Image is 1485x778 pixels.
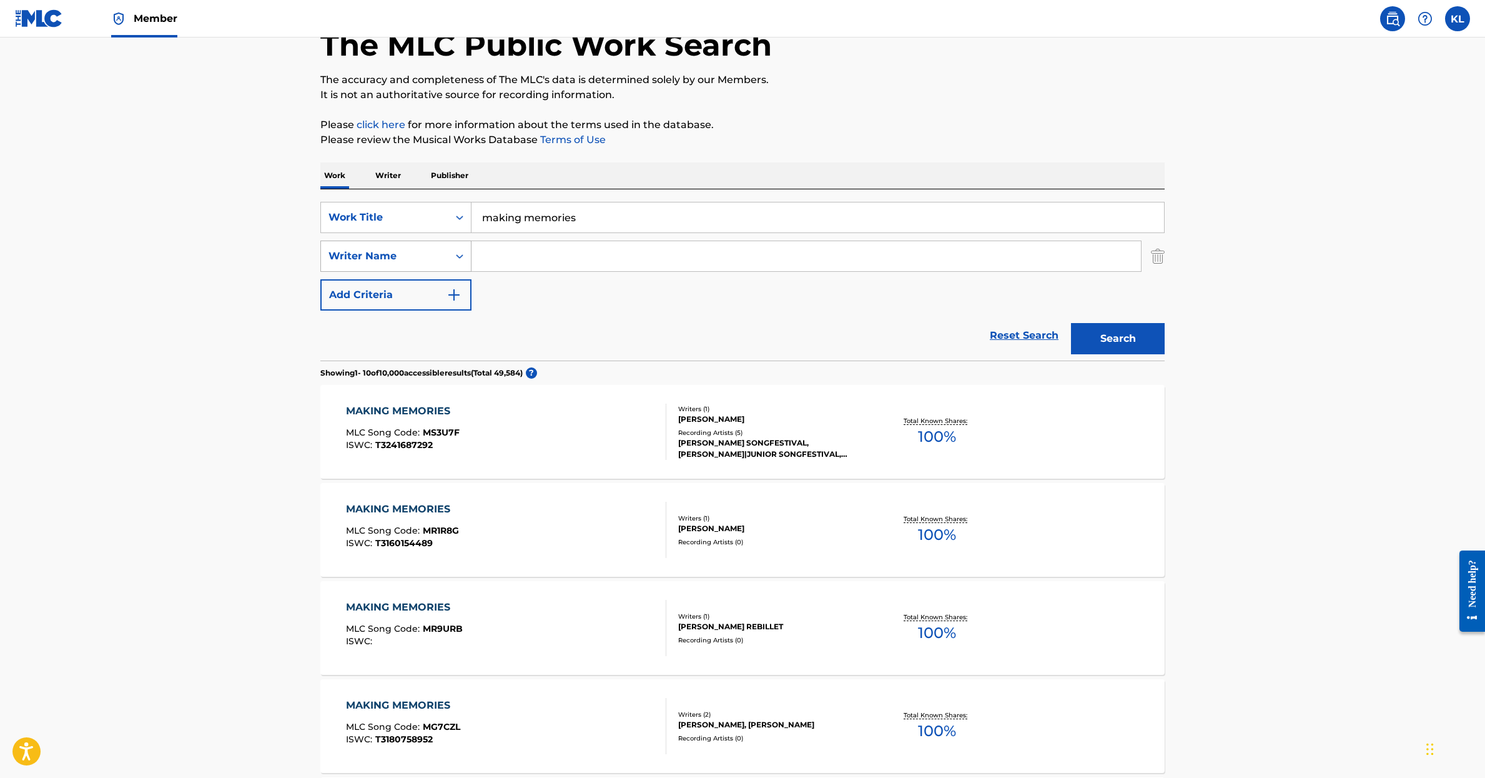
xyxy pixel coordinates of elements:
a: Terms of Use [538,134,606,146]
p: Work [320,162,349,189]
span: MS3U7F [423,427,460,438]
span: MG7CZL [423,721,460,732]
img: search [1385,11,1400,26]
div: [PERSON_NAME], [PERSON_NAME] [678,719,867,731]
a: click here [357,119,405,131]
span: T3160154489 [375,537,433,549]
a: MAKING MEMORIESMLC Song Code:MR9URBISWC:Writers (1)[PERSON_NAME] REBILLETRecording Artists (0)Tot... [320,581,1165,675]
span: Member [134,11,177,26]
div: [PERSON_NAME] SONGFESTIVAL, [PERSON_NAME]|JUNIOR SONGFESTIVAL, [PERSON_NAME], [PERSON_NAME] & JUN... [678,437,867,460]
p: It is not an authoritative source for recording information. [320,87,1165,102]
div: Work Title [328,210,441,225]
p: Total Known Shares: [904,612,970,622]
span: 100 % [918,426,956,448]
img: MLC Logo [15,9,63,27]
div: [PERSON_NAME] REBILLET [678,621,867,632]
span: ISWC : [346,537,375,549]
span: ? [526,367,537,379]
a: MAKING MEMORIESMLC Song Code:MR1R8GISWC:T3160154489Writers (1)[PERSON_NAME]Recording Artists (0)T... [320,483,1165,577]
a: MAKING MEMORIESMLC Song Code:MG7CZLISWC:T3180758952Writers (2)[PERSON_NAME], [PERSON_NAME]Recordi... [320,679,1165,773]
div: MAKING MEMORIES [346,698,460,713]
div: Drag [1426,731,1434,768]
div: Writers ( 1 ) [678,404,867,414]
div: Recording Artists ( 0 ) [678,537,867,547]
span: 100 % [918,524,956,546]
span: MLC Song Code : [346,721,423,732]
img: Top Rightsholder [111,11,126,26]
span: MLC Song Code : [346,525,423,536]
div: Recording Artists ( 0 ) [678,734,867,743]
p: Total Known Shares: [904,514,970,524]
div: Writers ( 1 ) [678,514,867,523]
div: User Menu [1445,6,1470,31]
span: MLC Song Code : [346,427,423,438]
a: MAKING MEMORIESMLC Song Code:MS3U7FISWC:T3241687292Writers (1)[PERSON_NAME]Recording Artists (5)[... [320,385,1165,479]
p: Publisher [427,162,472,189]
p: Writer [372,162,405,189]
span: T3241687292 [375,439,433,451]
h1: The MLC Public Work Search [320,26,772,64]
span: ISWC : [346,734,375,745]
div: Help [1413,6,1438,31]
div: Writer Name [328,249,441,264]
img: help [1418,11,1433,26]
img: Delete Criterion [1151,241,1165,272]
button: Add Criteria [320,279,471,311]
p: The accuracy and completeness of The MLC's data is determined solely by our Members. [320,72,1165,87]
iframe: Chat Widget [1423,718,1485,778]
iframe: Resource Center [1450,540,1485,643]
a: Reset Search [984,322,1065,349]
span: MR1R8G [423,525,459,536]
button: Search [1071,323,1165,354]
span: ISWC : [346,636,375,647]
div: Recording Artists ( 5 ) [678,428,867,437]
span: MR9URB [423,623,463,634]
div: Writers ( 1 ) [678,612,867,621]
p: Please review the Musical Works Database [320,132,1165,147]
form: Search Form [320,202,1165,361]
span: T3180758952 [375,734,433,745]
span: ISWC : [346,439,375,451]
span: MLC Song Code : [346,623,423,634]
div: [PERSON_NAME] [678,414,867,425]
a: Public Search [1380,6,1405,31]
p: Total Known Shares: [904,711,970,720]
img: 9d2ae6d4665cec9f34b9.svg [446,287,461,302]
span: 100 % [918,720,956,742]
div: MAKING MEMORIES [346,502,459,517]
p: Showing 1 - 10 of 10,000 accessible results (Total 49,584 ) [320,367,523,379]
p: Total Known Shares: [904,416,970,426]
div: MAKING MEMORIES [346,404,460,419]
div: Recording Artists ( 0 ) [678,636,867,645]
p: Please for more information about the terms used in the database. [320,117,1165,132]
span: 100 % [918,622,956,644]
div: Writers ( 2 ) [678,710,867,719]
div: MAKING MEMORIES [346,600,463,615]
div: [PERSON_NAME] [678,523,867,534]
